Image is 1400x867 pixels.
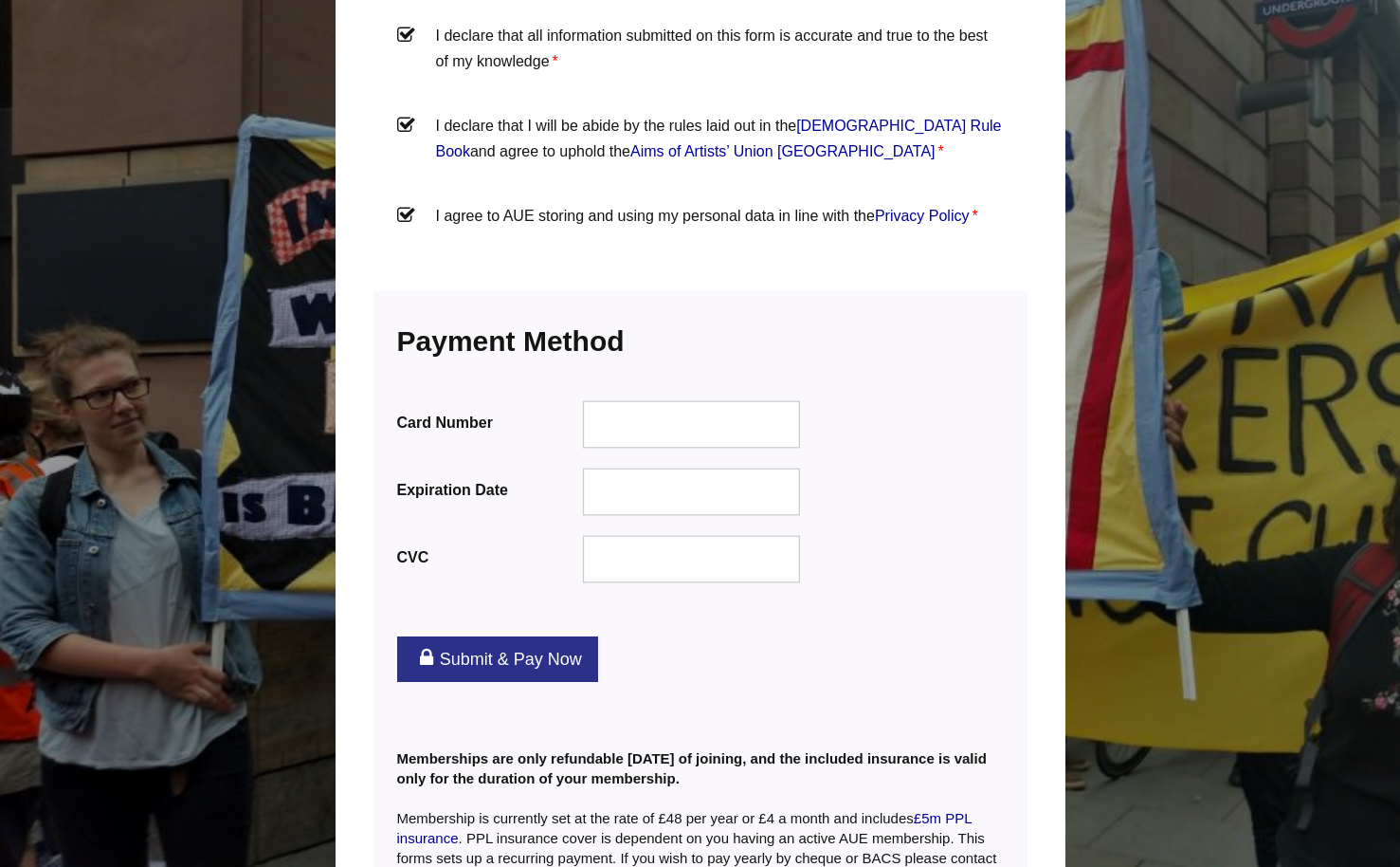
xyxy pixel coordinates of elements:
[397,636,598,682] a: Submit & Pay Now
[397,23,1004,80] label: I declare that all information submitted on this form is accurate and true to the best of my know...
[397,410,579,435] label: Card Number
[630,143,936,159] a: Aims of Artists’ Union [GEOGRAPHIC_DATA]
[875,208,970,224] a: Privacy Policy
[397,203,1004,260] label: I agree to AUE storing and using my personal data in line with the
[596,415,788,435] iframe: Secure card number input frame
[397,750,987,786] b: Memberships are only refundable [DATE] of joining, and the included insurance is valid only for t...
[596,481,788,502] iframe: Secure expiration date input frame
[397,113,1004,170] label: I declare that I will be abide by the rules laid out in the and agree to uphold the
[397,810,972,846] a: £5m PPL insurance
[436,118,1002,159] a: [DEMOGRAPHIC_DATA] Rule Book
[397,544,579,570] label: CVC
[397,477,579,503] label: Expiration Date
[596,548,788,569] iframe: Secure CVC input frame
